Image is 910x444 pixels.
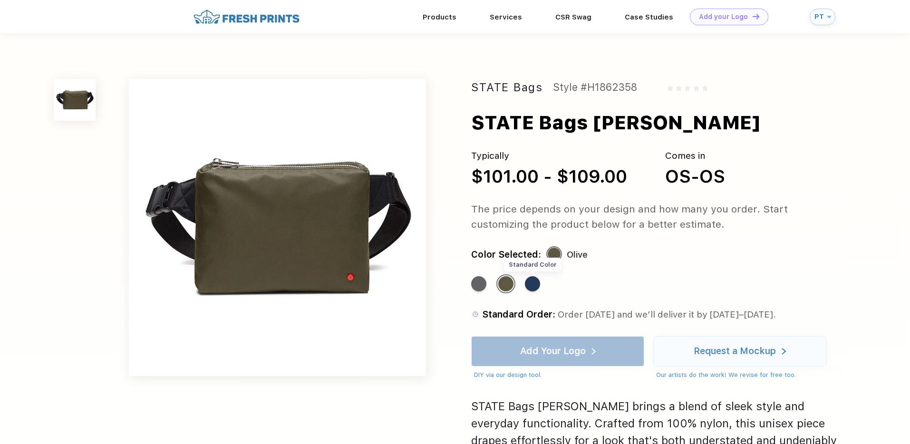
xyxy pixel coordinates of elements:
[702,85,708,91] img: gray_star.svg
[471,276,486,291] div: Steel Grey
[694,347,776,356] div: Request a Mockup
[525,276,540,291] div: Navy
[471,202,844,232] div: The price depends on your design and how many you order. Start customizing the product below for ...
[423,13,456,21] a: Products
[553,79,637,96] div: Style #H1862358
[676,85,682,91] img: gray_star.svg
[471,247,541,262] div: Color Selected:
[827,15,831,19] img: arrow_down_blue.svg
[782,348,786,355] img: white arrow
[191,9,302,25] img: fo%20logo%202.webp
[567,247,588,262] div: Olive
[471,310,480,319] img: standard order
[129,79,426,376] img: func=resize&h=640
[814,13,825,21] div: PT
[471,163,627,190] div: $101.00 - $109.00
[693,85,699,91] img: gray_star.svg
[753,14,759,19] img: DT
[665,163,725,190] div: OS-OS
[471,79,542,96] div: STATE Bags
[656,370,826,380] div: Our artists do the work! We revise for free too.
[54,79,96,121] img: func=resize&h=100
[685,85,690,91] img: gray_star.svg
[471,149,627,163] div: Typically
[498,276,513,291] div: Olive
[699,13,748,21] div: Add your Logo
[665,149,725,163] div: Comes in
[667,85,673,91] img: gray_star.svg
[558,309,776,320] span: Order [DATE] and we’ll deliver it by [DATE]–[DATE].
[471,108,760,137] div: STATE Bags [PERSON_NAME]
[555,13,591,21] a: CSR Swag
[474,370,644,380] div: DIY via our design tool.
[490,13,522,21] a: Services
[482,309,555,320] span: Standard Order:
